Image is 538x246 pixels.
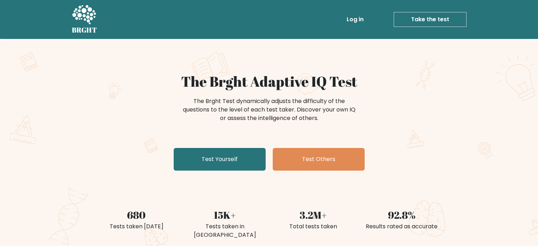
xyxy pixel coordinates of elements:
a: Log in [344,12,366,27]
div: Total tests taken [273,222,353,231]
div: 3.2M+ [273,207,353,222]
a: Test Others [273,148,365,171]
div: 92.8% [362,207,442,222]
div: 15K+ [185,207,265,222]
h5: BRGHT [72,26,97,34]
div: Results rated as accurate [362,222,442,231]
div: The Brght Test dynamically adjusts the difficulty of the questions to the level of each test take... [181,97,358,122]
div: Tests taken in [GEOGRAPHIC_DATA] [185,222,265,239]
h1: The Brght Adaptive IQ Test [97,73,442,90]
a: BRGHT [72,3,97,36]
a: Take the test [394,12,467,27]
a: Test Yourself [174,148,266,171]
div: 680 [97,207,177,222]
div: Tests taken [DATE] [97,222,177,231]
